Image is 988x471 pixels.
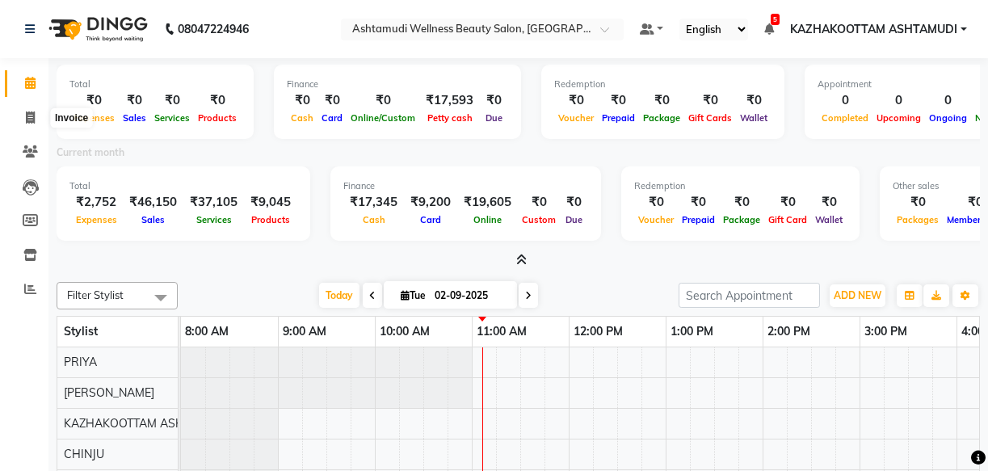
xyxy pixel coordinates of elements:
[560,193,588,212] div: ₹0
[925,91,971,110] div: 0
[419,91,480,110] div: ₹17,593
[598,112,639,124] span: Prepaid
[67,288,124,301] span: Filter Stylist
[518,193,560,212] div: ₹0
[430,284,511,308] input: 2025-09-02
[480,91,508,110] div: ₹0
[123,193,183,212] div: ₹46,150
[719,193,764,212] div: ₹0
[343,193,404,212] div: ₹17,345
[376,320,434,343] a: 10:00 AM
[818,91,872,110] div: 0
[64,447,104,461] span: CHINJU
[719,214,764,225] span: Package
[64,355,97,369] span: PRIYA
[893,214,943,225] span: Packages
[554,78,771,91] div: Redemption
[347,112,419,124] span: Online/Custom
[554,112,598,124] span: Voucher
[570,320,627,343] a: 12:00 PM
[811,193,847,212] div: ₹0
[469,214,506,225] span: Online
[763,320,814,343] a: 2:00 PM
[639,112,684,124] span: Package
[830,284,885,307] button: ADD NEW
[684,91,736,110] div: ₹0
[41,6,152,52] img: logo
[137,214,169,225] span: Sales
[736,91,771,110] div: ₹0
[69,91,119,110] div: ₹0
[771,14,780,25] span: 5
[150,91,194,110] div: ₹0
[893,193,943,212] div: ₹0
[72,214,121,225] span: Expenses
[818,112,872,124] span: Completed
[561,214,586,225] span: Due
[194,91,241,110] div: ₹0
[736,112,771,124] span: Wallet
[317,91,347,110] div: ₹0
[764,193,811,212] div: ₹0
[192,214,236,225] span: Services
[860,320,911,343] a: 3:00 PM
[872,112,925,124] span: Upcoming
[64,324,98,339] span: Stylist
[178,6,249,52] b: 08047224946
[119,112,150,124] span: Sales
[69,78,241,91] div: Total
[69,193,123,212] div: ₹2,752
[404,193,457,212] div: ₹9,200
[764,22,774,36] a: 5
[634,214,678,225] span: Voucher
[790,21,957,38] span: KAZHAKOOTTAM ASHTAMUDI
[287,78,508,91] div: Finance
[119,91,150,110] div: ₹0
[872,91,925,110] div: 0
[634,193,678,212] div: ₹0
[764,214,811,225] span: Gift Card
[397,289,430,301] span: Tue
[319,283,359,308] span: Today
[64,416,227,431] span: KAZHAKOOTTAM ASHTAMUDI
[244,193,297,212] div: ₹9,045
[473,320,531,343] a: 11:00 AM
[457,193,518,212] div: ₹19,605
[183,193,244,212] div: ₹37,105
[678,214,719,225] span: Prepaid
[925,112,971,124] span: Ongoing
[518,214,560,225] span: Custom
[598,91,639,110] div: ₹0
[416,214,445,225] span: Card
[317,112,347,124] span: Card
[639,91,684,110] div: ₹0
[423,112,477,124] span: Petty cash
[634,179,847,193] div: Redemption
[347,91,419,110] div: ₹0
[343,179,588,193] div: Finance
[678,193,719,212] div: ₹0
[181,320,233,343] a: 8:00 AM
[287,91,317,110] div: ₹0
[194,112,241,124] span: Products
[247,214,294,225] span: Products
[834,289,881,301] span: ADD NEW
[287,112,317,124] span: Cash
[684,112,736,124] span: Gift Cards
[359,214,389,225] span: Cash
[481,112,507,124] span: Due
[57,145,124,160] label: Current month
[554,91,598,110] div: ₹0
[150,112,194,124] span: Services
[279,320,330,343] a: 9:00 AM
[666,320,717,343] a: 1:00 PM
[679,283,820,308] input: Search Appointment
[69,179,297,193] div: Total
[64,385,154,400] span: [PERSON_NAME]
[51,108,92,128] div: Invoice
[811,214,847,225] span: Wallet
